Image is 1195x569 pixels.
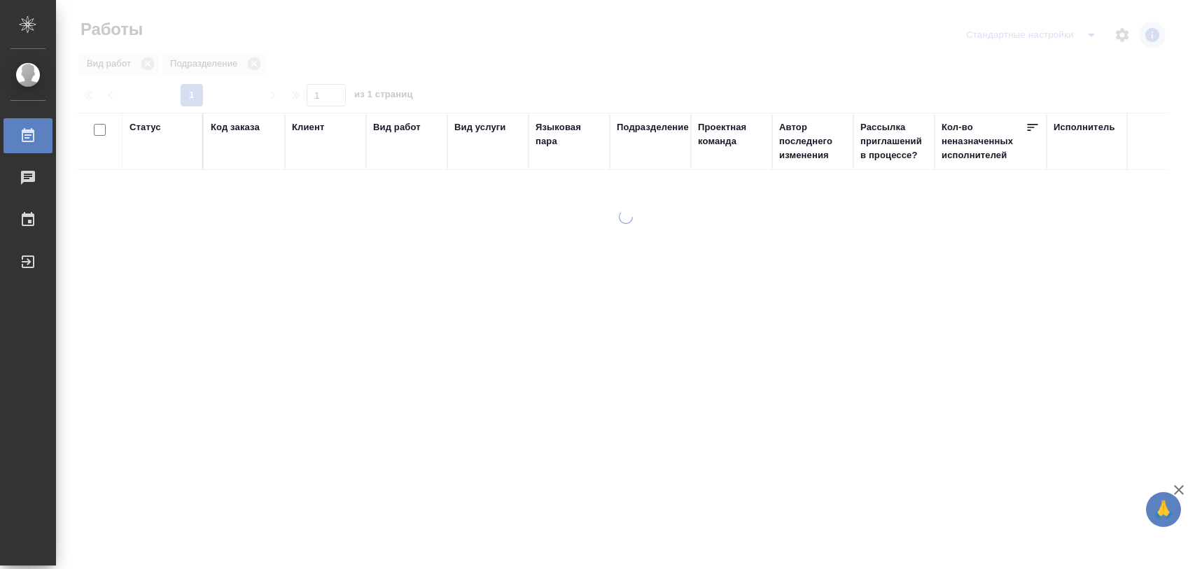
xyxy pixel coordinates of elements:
div: Статус [130,120,161,134]
div: Клиент [292,120,324,134]
div: Проектная команда [698,120,765,148]
div: Кол-во неназначенных исполнителей [942,120,1026,162]
div: Код заказа [211,120,260,134]
div: Автор последнего изменения [779,120,846,162]
span: 🙏 [1152,495,1175,524]
button: 🙏 [1146,492,1181,527]
div: Вид работ [373,120,421,134]
div: Подразделение [617,120,689,134]
div: Рассылка приглашений в процессе? [860,120,928,162]
div: Вид услуги [454,120,506,134]
div: Языковая пара [536,120,603,148]
div: Исполнитель [1054,120,1115,134]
